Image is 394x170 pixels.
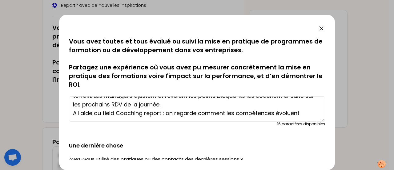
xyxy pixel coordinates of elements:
h2: Une dernière chose [69,131,325,150]
label: Avez-vous utilisé des pratiques ou des contacts des dernières sessions ? [69,156,243,163]
p: Vous avez toutes et tous évalué ou suivi la mise en pratique de programmes de formation ou de dév... [69,37,325,89]
textarea: Après une formation mise en place de 10 min de quizz avec leur manager, en tournée terrain. Les m... [69,96,325,122]
div: 16 caractères disponibles [277,122,325,126]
